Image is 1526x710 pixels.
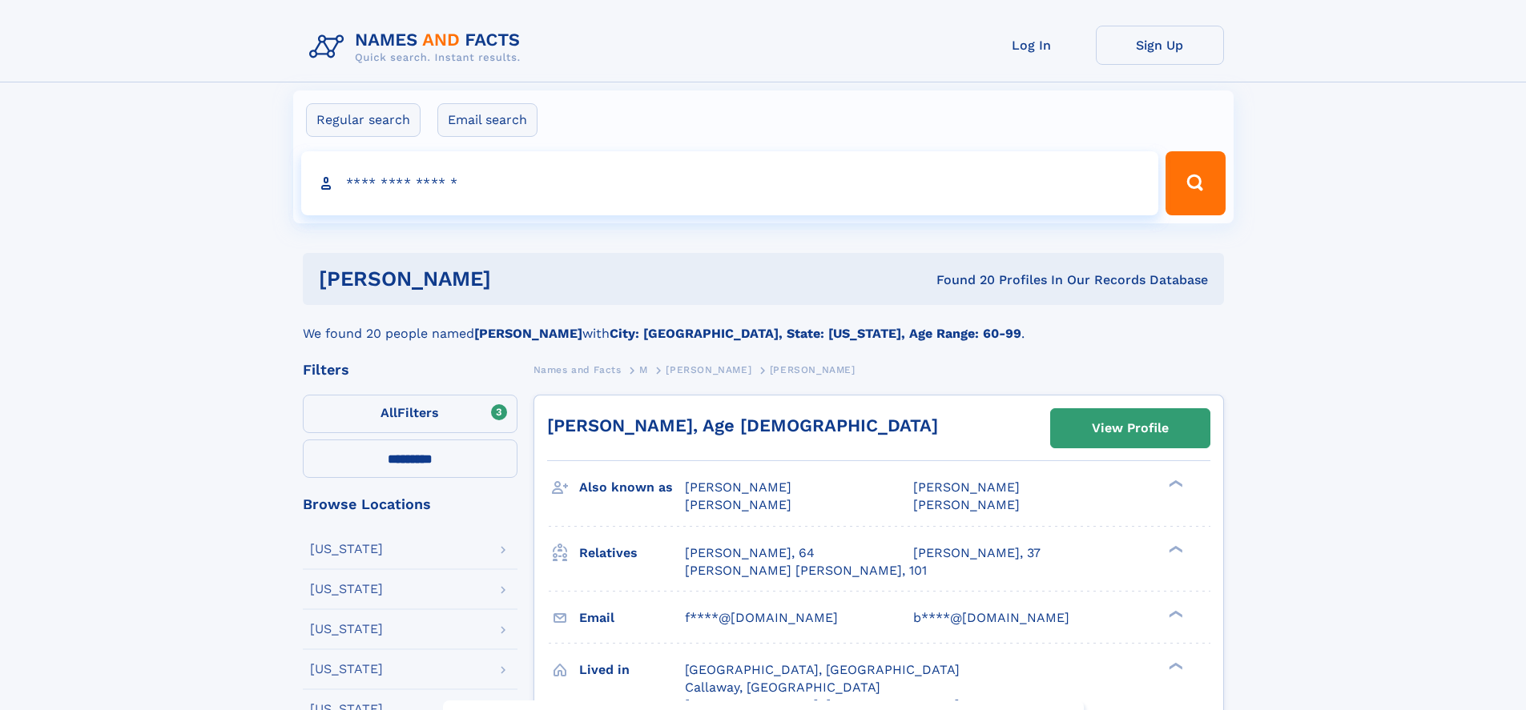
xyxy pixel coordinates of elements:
[306,103,421,137] label: Regular search
[685,544,815,562] a: [PERSON_NAME], 64
[913,544,1041,562] a: [PERSON_NAME], 37
[303,305,1224,343] div: We found 20 people named with .
[610,326,1021,341] b: City: [GEOGRAPHIC_DATA], State: [US_STATE], Age Range: 60-99
[1165,608,1184,619] div: ❯
[547,415,938,435] a: [PERSON_NAME], Age [DEMOGRAPHIC_DATA]
[685,562,927,580] a: [PERSON_NAME] [PERSON_NAME], 101
[666,364,751,375] span: [PERSON_NAME]
[639,364,648,375] span: M
[579,604,685,632] h3: Email
[685,497,791,512] span: [PERSON_NAME]
[1166,151,1225,215] button: Search Button
[968,26,1096,65] a: Log In
[303,363,517,377] div: Filters
[1051,409,1210,447] a: View Profile
[310,663,383,676] div: [US_STATE]
[913,497,1020,512] span: [PERSON_NAME]
[1096,26,1224,65] a: Sign Up
[303,395,517,433] label: Filters
[685,662,960,677] span: [GEOGRAPHIC_DATA], [GEOGRAPHIC_DATA]
[303,26,533,69] img: Logo Names and Facts
[685,479,791,495] span: [PERSON_NAME]
[437,103,538,137] label: Email search
[310,623,383,636] div: [US_STATE]
[310,583,383,596] div: [US_STATE]
[639,359,648,379] a: M
[474,326,582,341] b: [PERSON_NAME]
[579,540,685,567] h3: Relatives
[685,680,880,695] span: Callaway, [GEOGRAPHIC_DATA]
[301,151,1159,215] input: search input
[1165,544,1184,554] div: ❯
[579,474,685,501] h3: Also known as
[1165,660,1184,671] div: ❯
[666,359,751,379] a: [PERSON_NAME]
[380,405,397,420] span: All
[1165,479,1184,489] div: ❯
[533,359,622,379] a: Names and Facts
[579,656,685,684] h3: Lived in
[310,543,383,556] div: [US_STATE]
[1092,410,1169,447] div: View Profile
[714,271,1208,289] div: Found 20 Profiles In Our Records Database
[770,364,856,375] span: [PERSON_NAME]
[303,497,517,511] div: Browse Locations
[913,479,1020,495] span: [PERSON_NAME]
[319,269,714,289] h1: [PERSON_NAME]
